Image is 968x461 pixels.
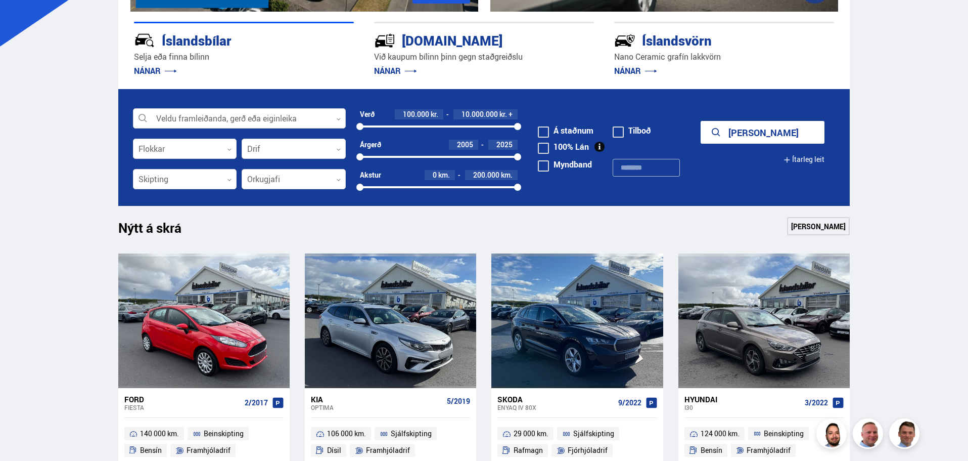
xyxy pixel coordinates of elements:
[134,65,177,76] a: NÁNAR
[538,160,592,169] label: Myndband
[134,30,155,51] img: JRvxyua_JYH6wB4c.svg
[403,109,429,119] span: 100.000
[614,31,798,49] div: Íslandsvörn
[140,428,179,440] span: 140 000 km.
[783,148,824,171] button: Ítarleg leit
[501,171,513,179] span: km.
[431,110,438,118] span: kr.
[134,51,354,63] p: Selja eða finna bílinn
[124,404,241,411] div: Fiesta
[311,404,443,411] div: Optima
[614,30,635,51] img: -Svtn6bYgwAsiwNX.svg
[497,404,614,411] div: Enyaq iV 80X
[538,143,589,151] label: 100% Lán
[360,141,381,149] div: Árgerð
[360,110,375,118] div: Verð
[568,444,608,456] span: Fjórhjóladrif
[140,444,162,456] span: Bensín
[447,397,470,405] span: 5/2019
[433,170,437,180] span: 0
[374,31,558,49] div: [DOMAIN_NAME]
[374,51,594,63] p: Við kaupum bílinn þinn gegn staðgreiðslu
[438,171,450,179] span: km.
[187,444,231,456] span: Framhjóladrif
[684,395,801,404] div: Hyundai
[805,399,828,407] span: 3/2022
[134,31,318,49] div: Íslandsbílar
[374,30,395,51] img: tr5P-W3DuiFaO7aO.svg
[614,51,834,63] p: Nano Ceramic grafín lakkvörn
[891,420,921,450] img: FbJEzSuNWCJXmdc-.webp
[787,217,850,235] a: [PERSON_NAME]
[311,395,443,404] div: Kia
[245,399,268,407] span: 2/2017
[701,428,740,440] span: 124 000 km.
[391,428,432,440] span: Sjálfskipting
[462,109,498,119] span: 10.000.000
[613,127,651,135] label: Tilboð
[497,395,614,404] div: Skoda
[8,4,38,34] button: Opna LiveChat spjallviðmót
[614,65,657,76] a: NÁNAR
[499,110,507,118] span: kr.
[366,444,410,456] span: Framhjóladrif
[473,170,499,180] span: 200.000
[764,428,804,440] span: Beinskipting
[854,420,885,450] img: siFngHWaQ9KaOqBr.png
[374,65,417,76] a: NÁNAR
[509,110,513,118] span: +
[204,428,244,440] span: Beinskipting
[457,140,473,149] span: 2005
[573,428,614,440] span: Sjálfskipting
[514,428,548,440] span: 29 000 km.
[618,399,641,407] span: 9/2022
[701,444,722,456] span: Bensín
[684,404,801,411] div: i30
[701,121,824,144] button: [PERSON_NAME]
[818,420,848,450] img: nhp88E3Fdnt1Opn2.png
[327,444,341,456] span: Dísil
[360,171,381,179] div: Akstur
[124,395,241,404] div: Ford
[118,220,199,241] h1: Nýtt á skrá
[327,428,366,440] span: 106 000 km.
[496,140,513,149] span: 2025
[747,444,791,456] span: Framhjóladrif
[514,444,543,456] span: Rafmagn
[538,127,593,135] label: Á staðnum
